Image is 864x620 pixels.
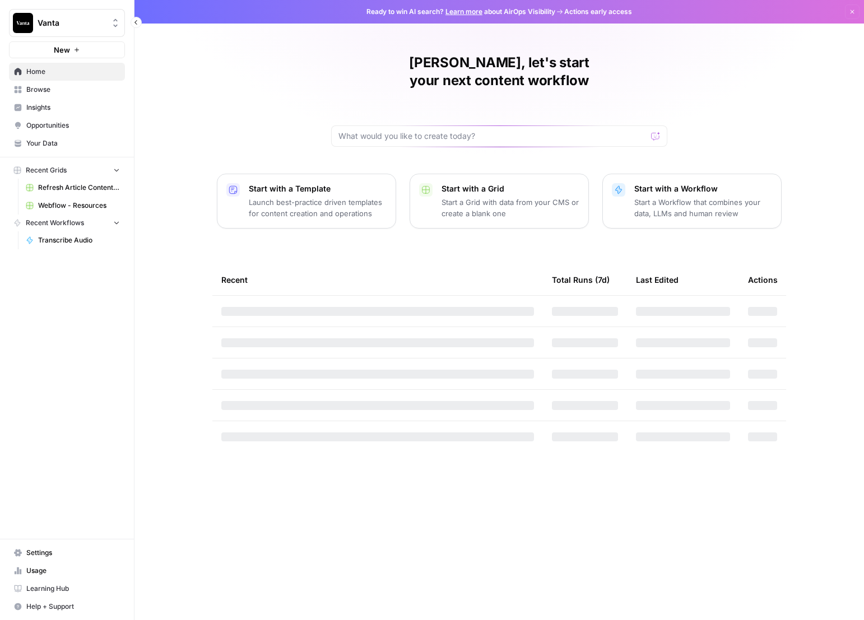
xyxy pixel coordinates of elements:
[9,162,125,179] button: Recent Grids
[26,602,120,612] span: Help + Support
[552,264,610,295] div: Total Runs (7d)
[9,116,125,134] a: Opportunities
[9,598,125,616] button: Help + Support
[9,544,125,562] a: Settings
[13,13,33,33] img: Vanta Logo
[9,215,125,231] button: Recent Workflows
[338,130,647,142] input: What would you like to create today?
[9,9,125,37] button: Workspace: Vanta
[748,264,778,295] div: Actions
[26,120,120,130] span: Opportunities
[26,218,84,228] span: Recent Workflows
[442,183,579,194] p: Start with a Grid
[366,7,555,17] span: Ready to win AI search? about AirOps Visibility
[9,134,125,152] a: Your Data
[38,183,120,193] span: Refresh Article Content (+ Webinar Quotes)
[9,63,125,81] a: Home
[26,584,120,594] span: Learning Hub
[38,235,120,245] span: Transcribe Audio
[9,81,125,99] a: Browse
[634,183,772,194] p: Start with a Workflow
[217,174,396,229] button: Start with a TemplateLaunch best-practice driven templates for content creation and operations
[9,580,125,598] a: Learning Hub
[26,85,120,95] span: Browse
[445,7,482,16] a: Learn more
[410,174,589,229] button: Start with a GridStart a Grid with data from your CMS or create a blank one
[38,17,105,29] span: Vanta
[442,197,579,219] p: Start a Grid with data from your CMS or create a blank one
[26,138,120,148] span: Your Data
[21,231,125,249] a: Transcribe Audio
[26,67,120,77] span: Home
[21,197,125,215] a: Webflow - Resources
[9,562,125,580] a: Usage
[21,179,125,197] a: Refresh Article Content (+ Webinar Quotes)
[636,264,679,295] div: Last Edited
[249,183,387,194] p: Start with a Template
[38,201,120,211] span: Webflow - Resources
[249,197,387,219] p: Launch best-practice driven templates for content creation and operations
[26,548,120,558] span: Settings
[602,174,782,229] button: Start with a WorkflowStart a Workflow that combines your data, LLMs and human review
[9,99,125,116] a: Insights
[564,7,632,17] span: Actions early access
[26,102,120,113] span: Insights
[634,197,772,219] p: Start a Workflow that combines your data, LLMs and human review
[26,566,120,576] span: Usage
[54,44,70,55] span: New
[26,165,67,175] span: Recent Grids
[221,264,534,295] div: Recent
[9,41,125,58] button: New
[331,54,667,90] h1: [PERSON_NAME], let's start your next content workflow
